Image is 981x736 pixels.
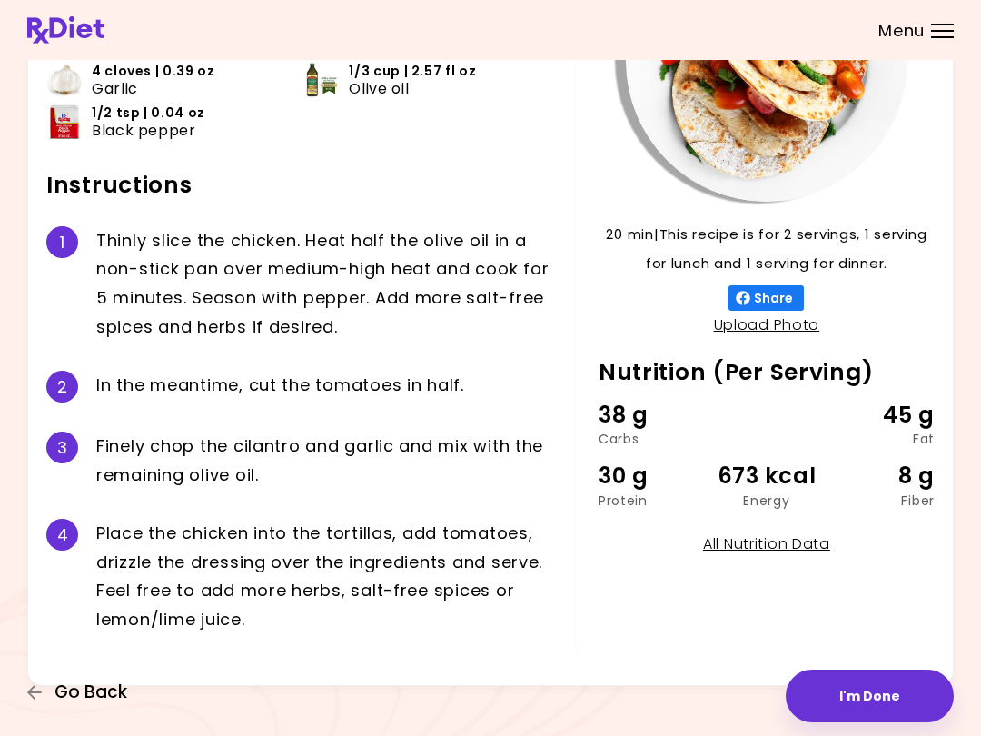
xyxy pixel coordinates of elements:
[599,433,710,445] div: Carbs
[823,398,935,433] div: 45 g
[710,494,822,507] div: Energy
[599,220,935,278] p: 20 min | This recipe is for 2 servings, 1 serving for lunch and 1 serving for dinner.
[46,371,78,403] div: 2
[46,432,78,463] div: 3
[54,682,127,702] span: Go Back
[46,519,78,551] div: 4
[96,371,561,403] div: I n t h e m e a n t i m e , c u t t h e t o m a t o e s i n h a l f .
[46,226,78,258] div: 1
[703,533,830,554] a: All Nutrition Data
[728,285,804,311] button: Share
[349,63,476,80] span: 1/3 cup | 2.57 fl oz
[599,358,935,387] h2: Nutrition (Per Serving)
[823,494,935,507] div: Fiber
[786,670,954,722] button: I'm Done
[823,459,935,493] div: 8 g
[92,63,215,80] span: 4 cloves | 0.39 oz
[92,104,205,122] span: 1/2 tsp | 0.04 oz
[46,171,561,200] h2: Instructions
[823,433,935,445] div: Fat
[599,494,710,507] div: Protein
[96,519,561,634] div: P l a c e t h e c h i c k e n i n t o t h e t o r t i l l a s , a d d t o m a t o e s , d r i z z...
[710,459,822,493] div: 673 kcal
[750,291,797,305] span: Share
[27,682,136,702] button: Go Back
[92,122,196,139] span: Black pepper
[27,16,104,44] img: RxDiet
[96,432,561,490] div: F i n e l y c h o p t h e c i l a n t r o a n d g a r l i c a n d m i x w i t h t h e r e m a i n...
[599,398,710,433] div: 38 g
[878,23,925,39] span: Menu
[92,80,138,97] span: Garlic
[714,314,820,335] a: Upload Photo
[96,226,561,342] div: T h i n l y s l i c e t h e c h i c k e n . H e a t h a l f t h e o l i v e o i l i n a n o n - s...
[599,459,710,493] div: 30 g
[349,80,409,97] span: Olive oil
